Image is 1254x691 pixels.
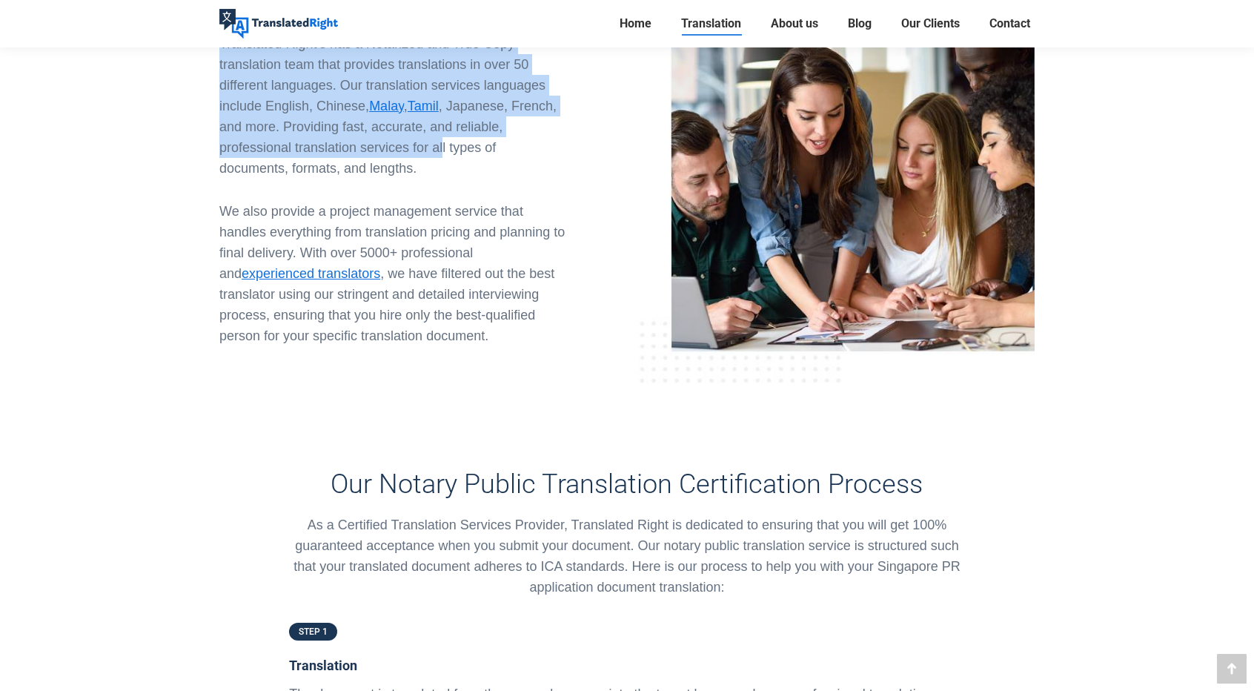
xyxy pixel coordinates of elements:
h3: Our Notary Public Translation Certification Process [289,469,965,500]
span: Translation [681,16,741,31]
a: Blog [843,13,876,34]
div: Translated Right’s has a Notarized and True Copy translation team that provides translations in o... [219,33,568,179]
a: Malay [369,99,404,113]
img: Translated Right [219,9,338,39]
a: Home [615,13,656,34]
a: About us [766,13,823,34]
span: Our Clients [901,16,960,31]
span: Blog [848,16,872,31]
span: Home [620,16,651,31]
a: experienced translators [242,266,380,281]
h5: Translation [289,655,965,676]
a: Contact [985,13,1035,34]
p: As a Certified Translation Services Provider, Translated Right is dedicated to ensuring that you ... [289,515,965,598]
p: We also provide a project management service that handles everything from translation pricing and... [219,201,568,346]
a: STEP 1 [289,623,337,641]
span: STEP 1 [299,626,328,637]
a: Tamil [408,99,439,113]
a: Translation [677,13,746,34]
span: About us [771,16,818,31]
span: Contact [989,16,1030,31]
a: Our Clients [897,13,964,34]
